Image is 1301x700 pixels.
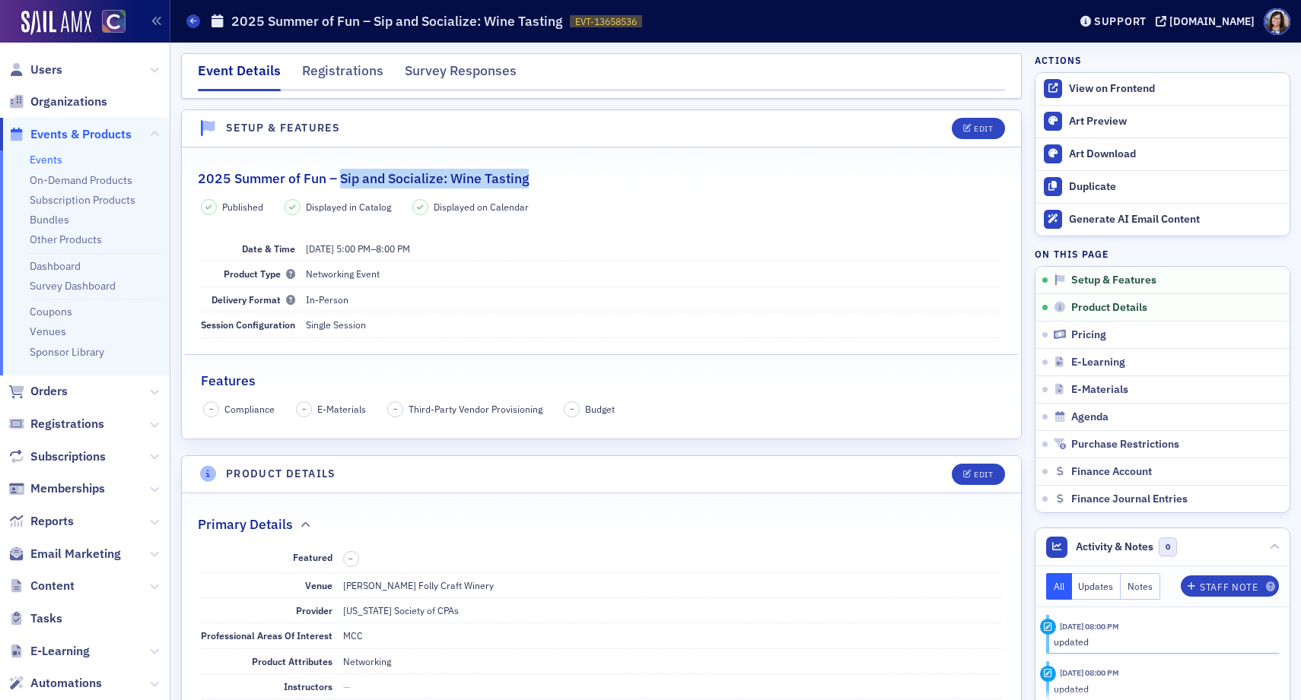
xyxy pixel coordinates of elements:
[30,193,135,207] a: Subscription Products
[1060,667,1119,678] time: 5/28/2025 08:00 PM
[343,629,363,642] div: MCC
[348,553,353,564] span: –
[30,173,132,187] a: On-Demand Products
[343,579,494,591] span: [PERSON_NAME] Folly Craft Winery
[305,579,332,591] span: Venue
[30,62,62,78] span: Users
[306,242,410,255] span: –
[8,675,102,692] a: Automations
[1060,621,1119,632] time: 5/28/2025 08:00 PM
[30,325,66,338] a: Venues
[1035,106,1290,138] a: Art Preview
[293,551,332,563] span: Featured
[1071,493,1188,506] span: Finance Journal Entries
[242,242,295,255] span: Date & Time
[296,604,332,616] span: Provider
[1071,356,1125,369] span: E-Learning
[30,213,69,226] a: Bundles
[30,233,102,246] a: Other Products
[30,279,116,293] a: Survey Dashboard
[91,10,126,36] a: View Homepage
[8,610,62,627] a: Tasks
[1094,14,1147,28] div: Support
[1156,16,1260,27] button: [DOMAIN_NAME]
[570,404,574,414] span: –
[30,126,132,143] span: Events & Products
[30,93,107,110] span: Organizations
[306,268,380,280] span: Networking Event
[198,61,281,91] div: Event Details
[1035,138,1290,170] a: Art Download
[393,404,398,414] span: –
[1040,666,1056,682] div: Update
[952,464,1004,485] button: Edit
[284,680,332,692] span: Instructors
[1121,573,1160,600] button: Notes
[30,345,104,359] a: Sponsor Library
[30,259,81,273] a: Dashboard
[8,513,74,530] a: Reports
[1035,203,1290,236] button: Generate AI Email Content
[1071,274,1156,287] span: Setup & Features
[8,546,121,562] a: Email Marketing
[1054,682,1269,695] div: updated
[226,466,336,482] h4: Product Details
[8,126,132,143] a: Events & Products
[343,680,351,692] span: —
[1071,301,1147,315] span: Product Details
[201,371,256,391] h2: Features
[1035,53,1082,67] h4: Actions
[30,383,68,400] span: Orders
[974,470,993,479] div: Edit
[21,11,91,35] img: SailAMX
[343,654,391,668] div: Networking
[201,629,332,641] span: Professional Areas Of Interest
[30,480,105,497] span: Memberships
[1035,247,1290,261] h4: On this page
[306,200,391,214] span: Displayed in Catalog
[1071,383,1128,397] span: E-Materials
[317,402,366,416] span: E-Materials
[952,118,1004,139] button: Edit
[209,404,214,414] span: –
[1069,180,1282,194] div: Duplicate
[30,643,90,660] span: E-Learning
[8,643,90,660] a: E-Learning
[222,200,263,214] span: Published
[434,200,529,214] span: Displayed on Calendar
[1069,115,1282,128] div: Art Preview
[1035,170,1290,203] button: Duplicate
[201,318,295,331] span: Session Configuration
[30,153,62,166] a: Events
[1046,573,1072,600] button: All
[1071,328,1106,342] span: Pricing
[226,120,340,136] h4: Setup & Features
[1054,635,1269,648] div: updated
[1264,8,1290,35] span: Profile
[1071,465,1152,479] span: Finance Account
[1035,73,1290,105] a: View on Frontend
[30,513,74,530] span: Reports
[252,655,332,667] span: Product Attributes
[30,305,72,318] a: Coupons
[1159,537,1178,556] span: 0
[306,293,348,306] span: In-Person
[405,61,517,89] div: Survey Responses
[1071,410,1109,424] span: Agenda
[102,10,126,33] img: SailAMX
[1169,14,1255,28] div: [DOMAIN_NAME]
[30,578,75,594] span: Content
[974,125,993,133] div: Edit
[306,242,334,255] span: [DATE]
[8,62,62,78] a: Users
[30,448,106,465] span: Subscriptions
[30,416,104,432] span: Registrations
[409,402,542,416] span: Third-Party Vendor Provisioning
[343,604,459,616] span: [US_STATE] Society of CPAs
[1072,573,1121,600] button: Updates
[1040,619,1056,635] div: Update
[8,93,107,110] a: Organizations
[198,515,293,534] h2: Primary Details
[336,242,371,255] time: 5:00 PM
